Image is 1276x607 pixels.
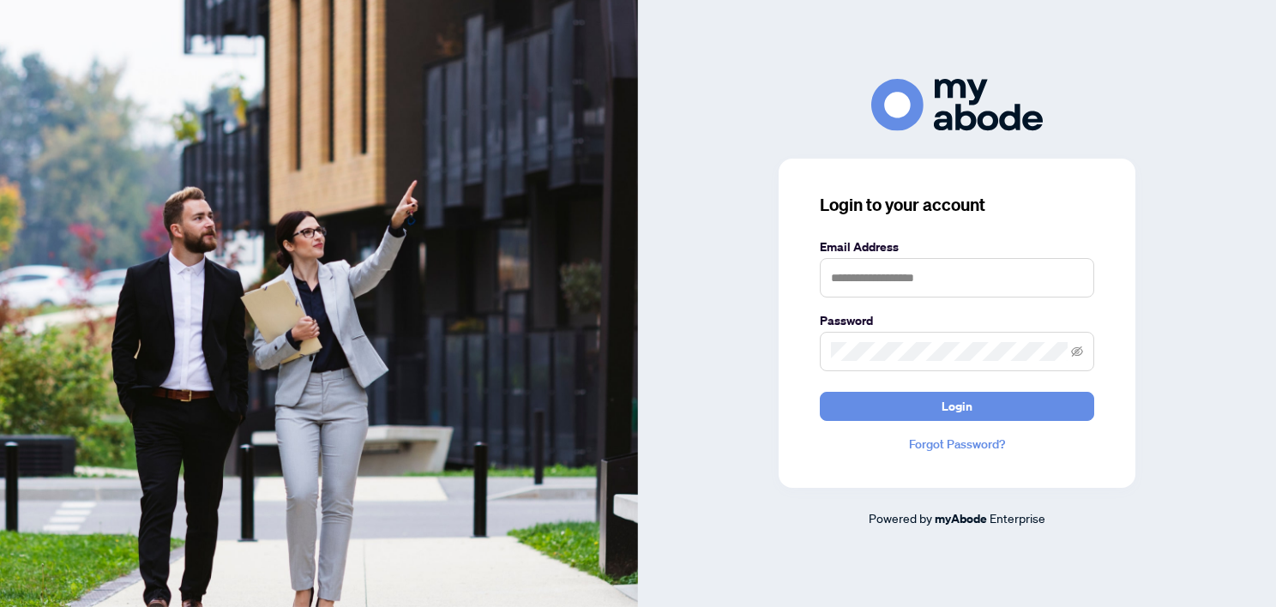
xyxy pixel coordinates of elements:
label: Password [820,311,1094,330]
span: eye-invisible [1071,346,1083,358]
label: Email Address [820,237,1094,256]
span: Powered by [869,510,932,526]
span: Enterprise [990,510,1045,526]
img: ma-logo [871,79,1043,131]
span: Login [942,393,972,420]
a: Forgot Password? [820,435,1094,454]
button: Login [820,392,1094,421]
a: myAbode [935,509,987,528]
h3: Login to your account [820,193,1094,217]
